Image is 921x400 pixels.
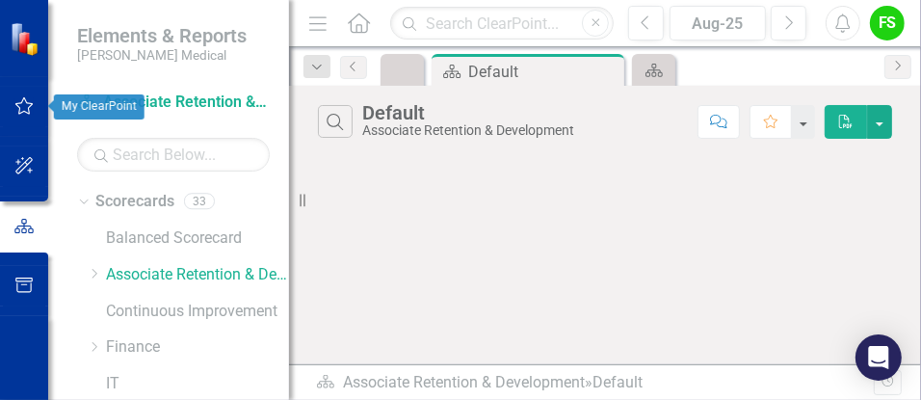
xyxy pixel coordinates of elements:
[343,373,585,391] a: Associate Retention & Development
[106,373,289,395] a: IT
[77,47,247,63] small: [PERSON_NAME] Medical
[77,92,270,114] a: Associate Retention & Development
[95,191,174,213] a: Scorecards
[592,373,643,391] div: Default
[106,336,289,359] a: Finance
[54,94,145,120] div: My ClearPoint
[77,24,247,47] span: Elements & Reports
[468,60,619,84] div: Default
[106,227,289,250] a: Balanced Scorecard
[106,301,289,323] a: Continuous Improvement
[184,194,215,210] div: 33
[77,138,270,172] input: Search Below...
[855,334,902,381] div: Open Intercom Messenger
[362,102,574,123] div: Default
[390,7,614,40] input: Search ClearPoint...
[670,6,766,40] button: Aug-25
[10,22,43,56] img: ClearPoint Strategy
[870,6,905,40] button: FS
[676,13,759,36] div: Aug-25
[316,372,874,394] div: »
[362,123,574,138] div: Associate Retention & Development
[106,264,289,286] a: Associate Retention & Development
